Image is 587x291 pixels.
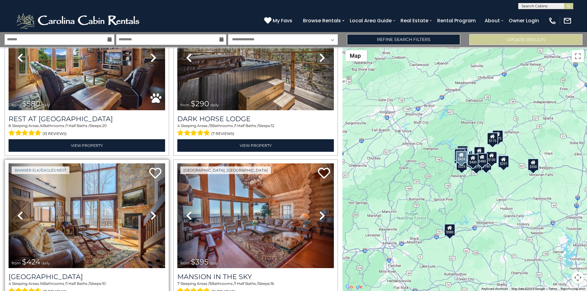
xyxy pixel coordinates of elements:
button: Keyboard shortcuts [482,287,508,291]
span: 8 [9,123,11,128]
span: 7 [177,281,179,286]
span: Map [350,53,361,59]
span: 16 [271,281,274,286]
span: 4 [9,281,11,286]
span: Map data ©2025 Google [511,287,545,290]
a: Rental Program [434,15,479,26]
a: About [482,15,503,26]
span: 1 Half Baths / [235,123,258,128]
h3: Rest at Mountain Crest [9,115,165,123]
a: Open this area in Google Maps (opens a new window) [344,283,364,291]
div: $125 [457,145,468,158]
button: Change map style [345,50,367,61]
a: View Property [177,139,334,152]
img: thumbnail_163263053.jpeg [9,163,165,268]
div: $225 [456,158,467,170]
img: thumbnail_164375619.jpeg [177,5,334,110]
span: My Favs [273,17,292,24]
img: thumbnail_163263808.jpeg [177,163,334,268]
a: [GEOGRAPHIC_DATA], [GEOGRAPHIC_DATA] [180,166,271,174]
span: 4 [41,281,43,286]
span: (7 reviews) [211,130,234,138]
div: $297 [498,155,509,168]
div: $130 [486,151,497,164]
img: Google [344,283,364,291]
span: from [180,103,190,107]
a: Dark Horse Lodge [177,115,334,123]
a: Real Estate [397,15,431,26]
span: 20 [102,123,107,128]
img: phone-regular-white.png [548,16,557,25]
span: from [180,261,190,265]
img: mail-regular-white.png [563,16,572,25]
span: 1 Half Baths / [66,123,90,128]
a: Mansion In The Sky [177,273,334,281]
span: 3 [210,123,212,128]
a: My Favs [264,17,294,25]
a: Banner Elk/Eagles Nest [12,166,69,174]
div: Sleeping Areas / Bathrooms / Sleeps: [9,123,165,138]
span: 4 [177,123,180,128]
span: 1 Half Baths / [235,281,258,286]
a: Add to favorites [149,167,161,180]
a: Browse Rentals [300,15,344,26]
a: Refine Search Filters [347,34,460,45]
img: White-1-2.png [15,12,142,30]
div: $580 [444,224,455,236]
a: Rest at [GEOGRAPHIC_DATA] [9,115,165,123]
button: Map camera controls [572,271,584,284]
a: Local Area Guide [347,15,395,26]
span: daily [42,103,50,107]
div: $400 [467,154,478,166]
div: $480 [477,153,488,165]
span: 1 Half Baths / [66,281,90,286]
div: $349 [474,147,485,159]
span: $395 [191,257,209,266]
img: thumbnail_164747674.jpeg [9,5,165,110]
a: Report a map error [561,287,585,290]
div: $425 [457,147,468,160]
span: $290 [191,99,209,108]
div: $290 [454,149,465,161]
div: Sleeping Areas / Bathrooms / Sleeps: [177,123,334,138]
div: $550 [528,158,539,170]
a: View Property [9,139,165,152]
span: 10 [102,281,106,286]
span: from [12,103,21,107]
span: 12 [271,123,274,128]
h3: Mountain Heart Lodge [9,273,165,281]
div: $375 [471,158,482,171]
a: Terms [548,287,557,290]
span: (13 reviews) [42,130,67,138]
span: from [12,261,21,265]
div: $175 [492,130,503,142]
span: daily [210,261,218,265]
span: daily [210,103,219,107]
span: $580 [22,99,40,108]
div: $424 [456,151,467,163]
button: Toggle fullscreen view [572,50,584,62]
span: $424 [22,257,40,266]
button: Update Results [469,34,582,45]
a: [GEOGRAPHIC_DATA] [9,273,165,281]
span: daily [42,261,50,265]
div: $175 [487,133,498,145]
a: Owner Login [506,15,542,26]
a: Add to favorites [318,167,330,180]
div: $140 [481,158,492,170]
span: 5 [209,281,212,286]
span: 4 [41,123,43,128]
